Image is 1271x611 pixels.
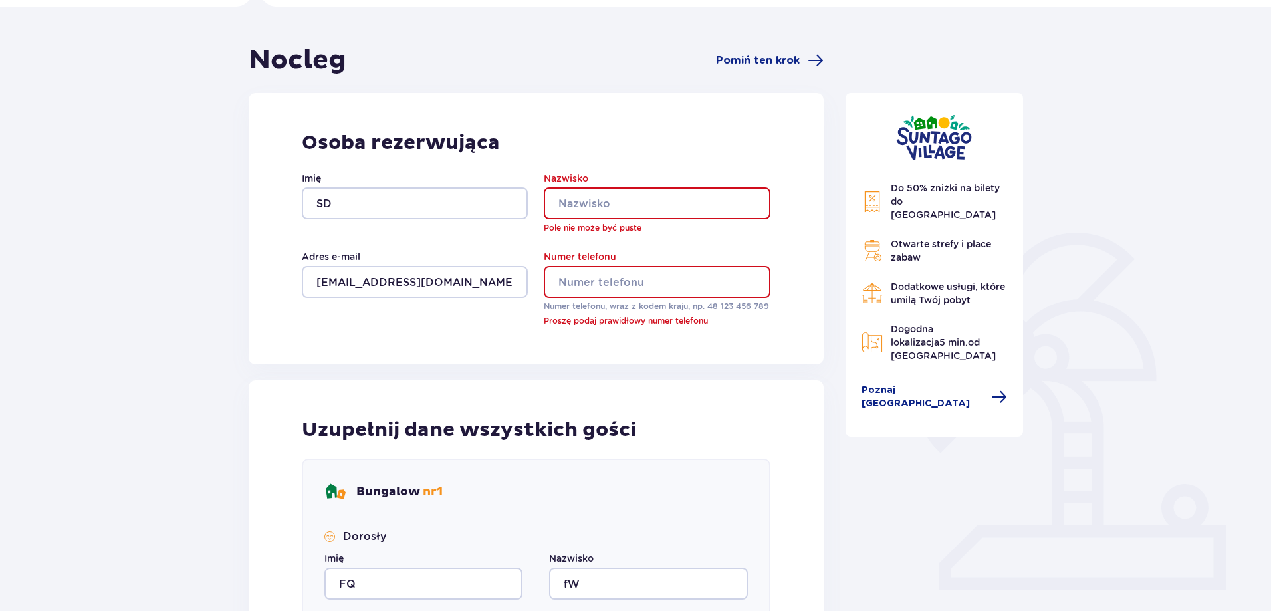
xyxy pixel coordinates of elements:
[549,552,594,565] label: Nazwisko
[302,187,528,219] input: Imię
[716,53,824,68] a: Pomiń ten krok
[302,266,528,298] input: Adres e-mail
[302,130,770,156] p: Osoba rezerwująca
[324,552,344,565] label: Imię
[324,568,522,600] input: Imię
[544,301,770,312] p: Numer telefonu, wraz z kodem kraju, np. 48 ​123 ​456 ​789
[544,266,770,298] input: Numer telefonu
[544,222,770,234] p: Pole nie może być puste
[302,250,360,263] label: Adres e-mail
[862,191,883,213] img: Discount Icon
[544,315,770,327] p: Proszę podaj prawidłowy numer telefonu
[544,187,770,219] input: Nazwisko
[891,324,996,361] span: Dogodna lokalizacja od [GEOGRAPHIC_DATA]
[862,240,883,261] img: Grill Icon
[324,481,346,503] img: bungalows Icon
[862,283,883,304] img: Restaurant Icon
[549,568,747,600] input: Nazwisko
[544,172,588,185] label: Nazwisko
[356,484,443,500] p: Bungalow
[862,384,984,410] span: Poznaj [GEOGRAPHIC_DATA]
[891,183,1000,220] span: Do 50% zniżki na bilety do [GEOGRAPHIC_DATA]
[324,531,335,542] img: Smile Icon
[891,239,991,263] span: Otwarte strefy i place zabaw
[862,384,1008,410] a: Poznaj [GEOGRAPHIC_DATA]
[249,44,346,77] h1: Nocleg
[862,332,883,353] img: Map Icon
[423,484,443,499] span: nr 1
[939,337,968,348] span: 5 min.
[544,250,616,263] label: Numer telefonu
[302,418,636,443] p: Uzupełnij dane wszystkich gości
[716,53,800,68] span: Pomiń ten krok
[302,172,321,185] label: Imię
[343,529,386,544] p: Dorosły
[891,281,1005,305] span: Dodatkowe usługi, które umilą Twój pobyt
[896,114,972,160] img: Suntago Village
